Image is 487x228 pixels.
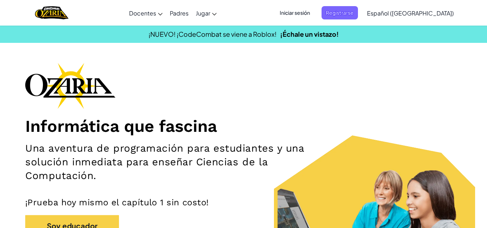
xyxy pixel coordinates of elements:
[367,9,454,17] span: Español ([GEOGRAPHIC_DATA])
[25,142,318,183] h2: Una aventura de programación para estudiantes y una solución inmediata para enseñar Ciencias de l...
[322,6,358,19] button: Registrarse
[280,30,339,38] a: ¡Échale un vistazo!
[35,5,68,20] a: Ozaria by CodeCombat logo
[149,30,276,38] span: ¡NUEVO! ¡CodeCombat se viene a Roblox!
[275,6,314,19] button: Iniciar sesión
[25,63,115,109] img: Ozaria branding logo
[25,116,462,136] h1: Informática que fascina
[363,3,457,23] a: Español ([GEOGRAPHIC_DATA])
[129,9,156,17] span: Docentes
[125,3,166,23] a: Docentes
[25,197,462,208] p: ¡Prueba hoy mismo el capítulo 1 sin costo!
[166,3,192,23] a: Padres
[192,3,220,23] a: Jugar
[35,5,68,20] img: Home
[196,9,210,17] span: Jugar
